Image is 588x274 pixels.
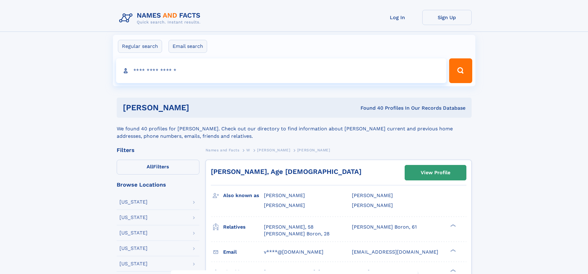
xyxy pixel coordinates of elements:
a: [PERSON_NAME], 58 [264,224,314,230]
a: View Profile [405,165,466,180]
div: [US_STATE] [119,246,148,251]
a: W [246,146,250,154]
div: ❯ [449,248,456,252]
label: Email search [169,40,207,53]
span: [PERSON_NAME] [264,202,305,208]
span: [PERSON_NAME] [297,148,330,152]
img: Logo Names and Facts [117,10,206,27]
label: Regular search [118,40,162,53]
h3: Relatives [223,222,264,232]
a: [PERSON_NAME] Boron, 61 [352,224,417,230]
div: [US_STATE] [119,200,148,204]
a: Names and Facts [206,146,240,154]
span: [PERSON_NAME] [352,202,393,208]
h1: [PERSON_NAME] [123,104,275,112]
div: Found 40 Profiles In Our Records Database [275,105,465,112]
a: [PERSON_NAME] [257,146,290,154]
a: [PERSON_NAME], Age [DEMOGRAPHIC_DATA] [211,168,361,175]
span: [PERSON_NAME] [257,148,290,152]
div: ❯ [449,268,456,272]
span: [PERSON_NAME] [264,192,305,198]
div: View Profile [421,166,450,180]
div: ❯ [449,223,456,227]
div: Browse Locations [117,182,199,188]
span: All [147,164,153,170]
h3: Also known as [223,190,264,201]
span: W [246,148,250,152]
input: search input [116,58,447,83]
div: [US_STATE] [119,215,148,220]
div: [US_STATE] [119,230,148,235]
a: [PERSON_NAME] Boron, 28 [264,230,330,237]
div: We found 40 profiles for [PERSON_NAME]. Check out our directory to find information about [PERSON... [117,118,472,140]
div: Filters [117,147,199,153]
a: Log In [373,10,422,25]
span: [PERSON_NAME] [352,192,393,198]
div: [US_STATE] [119,261,148,266]
h3: Email [223,247,264,257]
a: Sign Up [422,10,472,25]
span: [EMAIL_ADDRESS][DOMAIN_NAME] [352,249,438,255]
button: Search Button [449,58,472,83]
label: Filters [117,160,199,175]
